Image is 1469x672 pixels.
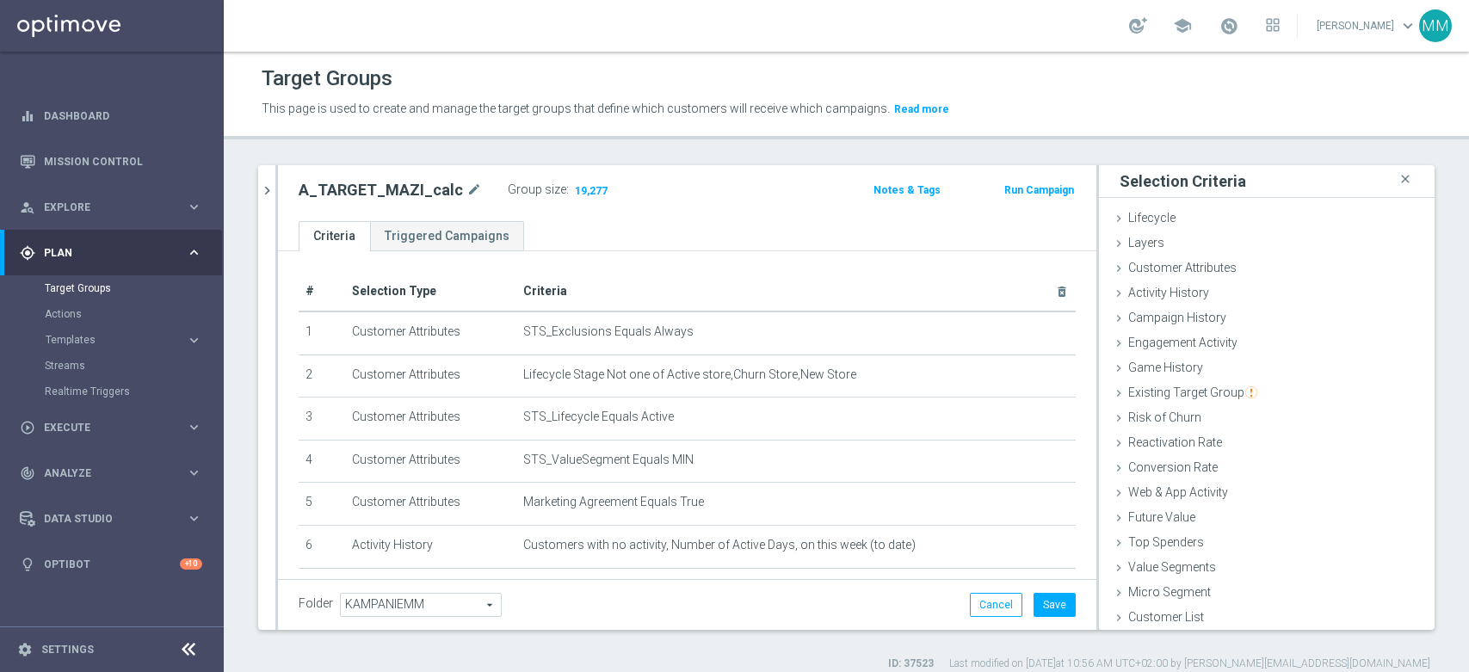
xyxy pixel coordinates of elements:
span: Criteria [523,284,567,298]
div: Templates [46,335,186,345]
span: Activity History [1128,286,1209,299]
button: Notes & Tags [872,181,942,200]
span: Conversion Rate [1128,460,1218,474]
i: play_circle_outline [20,420,35,435]
td: 1 [299,311,345,354]
td: Customer Attributes [345,440,516,483]
span: Execute [44,422,186,433]
a: Settings [41,644,94,655]
span: STS_Lifecycle Equals Active [523,410,674,424]
h3: Selection Criteria [1120,171,1246,191]
button: Mission Control [19,155,203,169]
div: Execute [20,420,186,435]
span: Customer Attributes [1128,261,1237,274]
td: Activity History [345,525,516,568]
span: Existing Target Group [1128,385,1257,399]
span: Future Value [1128,510,1195,524]
i: keyboard_arrow_right [186,510,202,527]
i: keyboard_arrow_right [186,465,202,481]
span: Campaign History [1128,311,1226,324]
td: 5 [299,483,345,526]
span: keyboard_arrow_down [1398,16,1417,35]
a: Optibot [44,541,180,587]
td: 3 [299,398,345,441]
i: equalizer [20,108,35,124]
button: Run Campaign [1003,181,1076,200]
a: Realtime Triggers [45,385,179,398]
label: ID: 37523 [888,657,934,671]
a: Mission Control [44,139,202,184]
button: lightbulb Optibot +10 [19,558,203,571]
div: Target Groups [45,275,222,301]
i: gps_fixed [20,245,35,261]
i: keyboard_arrow_right [186,244,202,261]
div: MM [1419,9,1452,42]
div: Streams [45,353,222,379]
span: Customers with no activity, Number of Active Days, on this week (to date) [523,538,916,552]
td: Game History [345,568,516,611]
a: Streams [45,359,179,373]
i: lightbulb [20,557,35,572]
div: Dashboard [20,93,202,139]
i: keyboard_arrow_right [186,199,202,215]
button: Save [1034,593,1076,617]
div: Plan [20,245,186,261]
button: Templates keyboard_arrow_right [45,333,203,347]
span: Analyze [44,468,186,478]
button: Cancel [970,593,1022,617]
td: 7 [299,568,345,611]
i: keyboard_arrow_right [186,419,202,435]
span: Lifecycle Stage Not one of Active store,Churn Store,New Store [523,367,856,382]
a: Dashboard [44,93,202,139]
i: keyboard_arrow_right [186,332,202,348]
span: Top Spenders [1128,535,1204,549]
td: Customer Attributes [345,354,516,398]
span: Game History [1128,361,1203,374]
a: [PERSON_NAME]keyboard_arrow_down [1315,13,1419,39]
button: Data Studio keyboard_arrow_right [19,512,203,526]
span: Reactivation Rate [1128,435,1222,449]
i: settings [17,642,33,657]
button: chevron_right [258,165,275,216]
span: Risk of Churn [1128,410,1201,424]
button: Read more [892,100,951,119]
a: Triggered Campaigns [370,221,524,251]
button: gps_fixed Plan keyboard_arrow_right [19,246,203,260]
span: Web & App Activity [1128,485,1228,499]
span: Lifecycle [1128,211,1176,225]
div: Realtime Triggers [45,379,222,404]
span: Value Segments [1128,560,1216,574]
div: Actions [45,301,222,327]
a: Criteria [299,221,370,251]
span: Customer List [1128,610,1204,624]
button: track_changes Analyze keyboard_arrow_right [19,466,203,480]
button: equalizer Dashboard [19,109,203,123]
div: +10 [180,558,202,570]
div: Analyze [20,465,186,481]
h2: A_TARGET_MAZI_calc [299,180,463,200]
label: : [566,182,569,197]
td: 2 [299,354,345,398]
a: Actions [45,307,179,321]
i: close [1397,168,1414,191]
span: Plan [44,248,186,258]
div: Data Studio [20,511,186,527]
span: STS_Exclusions Equals Always [523,324,694,339]
span: 19,277 [573,184,609,200]
i: delete_forever [1055,285,1069,299]
button: person_search Explore keyboard_arrow_right [19,200,203,214]
span: Data Studio [44,514,186,524]
td: 4 [299,440,345,483]
span: STS_ValueSegment Equals MIN [523,453,694,467]
div: Mission Control [20,139,202,184]
a: Target Groups [45,281,179,295]
span: This page is used to create and manage the target groups that define which customers will receive... [262,102,890,115]
span: Micro Segment [1128,585,1211,599]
